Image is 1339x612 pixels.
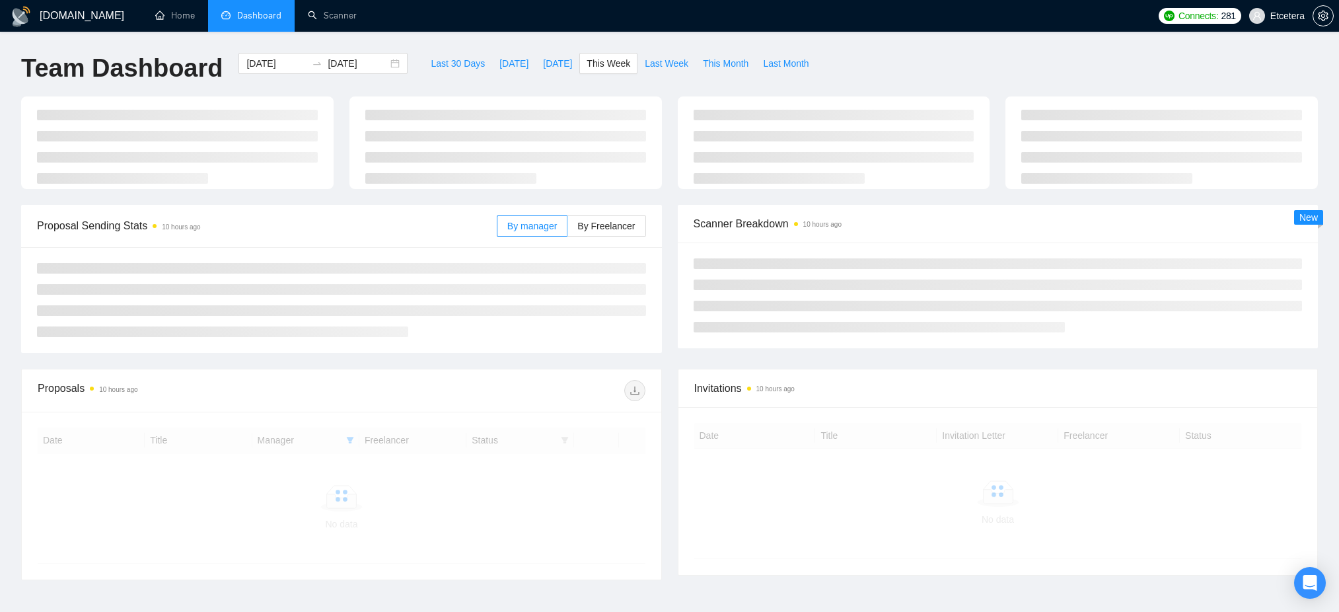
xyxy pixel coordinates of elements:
button: This Week [579,53,637,74]
span: By manager [507,221,557,231]
div: Proposals [38,380,342,401]
button: Last 30 Days [423,53,492,74]
button: setting [1313,5,1334,26]
span: New [1299,212,1318,223]
button: [DATE] [536,53,579,74]
time: 10 hours ago [99,386,137,393]
span: Proposal Sending Stats [37,217,497,234]
time: 10 hours ago [162,223,200,231]
button: Last Month [756,53,816,74]
input: Start date [246,56,307,71]
span: Last 30 Days [431,56,485,71]
span: user [1252,11,1262,20]
span: Last Month [763,56,809,71]
span: [DATE] [499,56,528,71]
span: Scanner Breakdown [694,215,1303,232]
span: This Month [703,56,748,71]
button: This Month [696,53,756,74]
span: setting [1313,11,1333,21]
time: 10 hours ago [756,385,795,393]
span: dashboard [221,11,231,20]
button: Last Week [637,53,696,74]
h1: Team Dashboard [21,53,223,84]
span: Dashboard [237,10,281,21]
a: setting [1313,11,1334,21]
img: logo [11,6,32,27]
img: upwork-logo.png [1164,11,1175,21]
span: 281 [1221,9,1235,23]
a: searchScanner [308,10,357,21]
button: [DATE] [492,53,536,74]
time: 10 hours ago [803,221,842,228]
span: Last Week [645,56,688,71]
a: homeHome [155,10,195,21]
span: By Freelancer [577,221,635,231]
span: Invitations [694,380,1302,397]
span: swap-right [312,58,322,69]
span: [DATE] [543,56,572,71]
span: Connects: [1178,9,1218,23]
div: Open Intercom Messenger [1294,567,1326,599]
input: End date [328,56,388,71]
span: to [312,58,322,69]
span: This Week [587,56,630,71]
